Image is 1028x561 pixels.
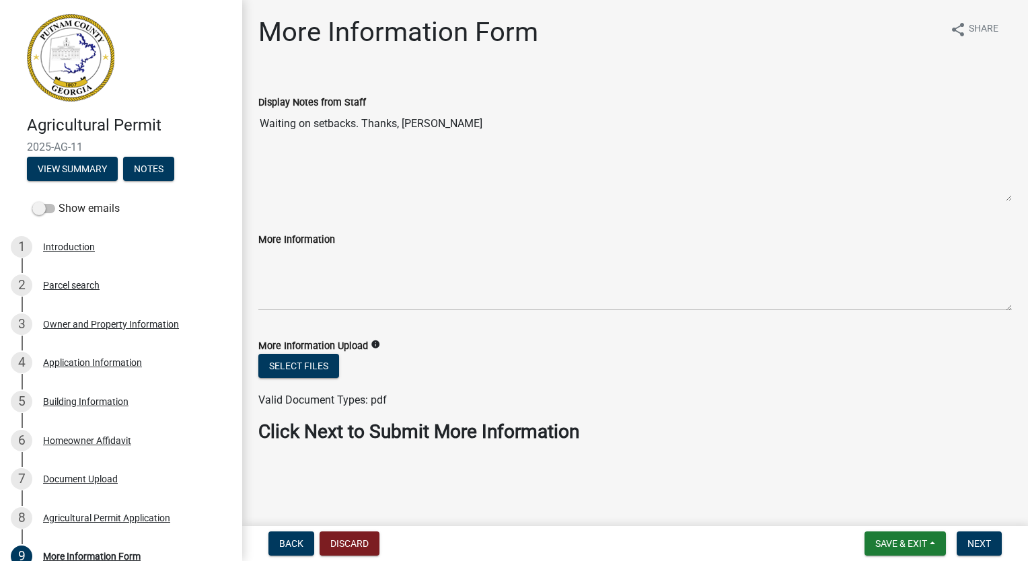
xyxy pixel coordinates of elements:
[268,531,314,556] button: Back
[875,538,927,549] span: Save & Exit
[43,397,128,406] div: Building Information
[258,420,579,443] strong: Click Next to Submit More Information
[11,468,32,490] div: 7
[258,342,368,351] label: More Information Upload
[43,436,131,445] div: Homeowner Affidavit
[258,354,339,378] button: Select files
[11,430,32,451] div: 6
[258,110,1012,202] textarea: Waiting on setbacks. Thanks, [PERSON_NAME]
[27,116,231,135] h4: Agricultural Permit
[27,164,118,175] wm-modal-confirm: Summary
[11,352,32,373] div: 4
[258,98,366,108] label: Display Notes from Staff
[32,200,120,217] label: Show emails
[279,538,303,549] span: Back
[258,394,387,406] span: Valid Document Types: pdf
[950,22,966,38] i: share
[43,320,179,329] div: Owner and Property Information
[939,16,1009,42] button: shareShare
[43,280,100,290] div: Parcel search
[11,274,32,296] div: 2
[957,531,1002,556] button: Next
[43,513,170,523] div: Agricultural Permit Application
[967,538,991,549] span: Next
[11,391,32,412] div: 5
[123,164,174,175] wm-modal-confirm: Notes
[371,340,380,349] i: info
[43,242,95,252] div: Introduction
[258,235,335,245] label: More Information
[258,16,538,48] h1: More Information Form
[43,474,118,484] div: Document Upload
[11,507,32,529] div: 8
[969,22,998,38] span: Share
[43,552,141,561] div: More Information Form
[43,358,142,367] div: Application Information
[320,531,379,556] button: Discard
[11,236,32,258] div: 1
[27,157,118,181] button: View Summary
[27,14,114,102] img: Putnam County, Georgia
[27,141,215,153] span: 2025-AG-11
[123,157,174,181] button: Notes
[11,313,32,335] div: 3
[865,531,946,556] button: Save & Exit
